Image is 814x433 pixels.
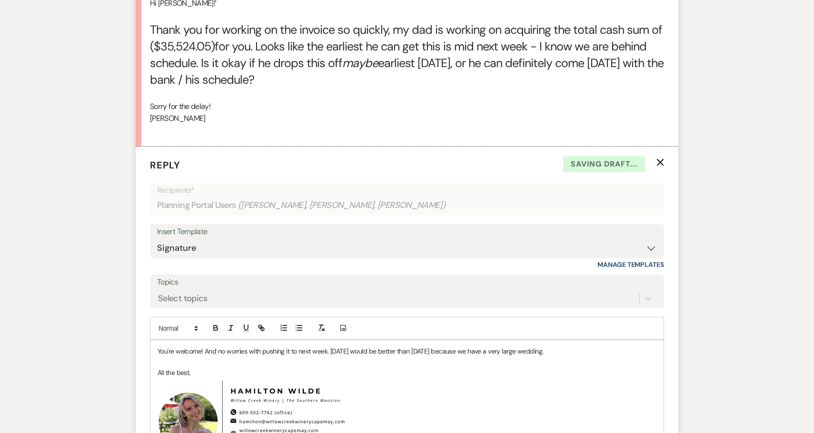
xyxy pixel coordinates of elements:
div: Planning Portal Users [157,196,657,215]
a: Manage Templates [597,260,664,269]
p: You're welcome! And no worries with pushing it to next week. [DATE] would be better than [DATE] b... [158,346,656,356]
span: Saving draft... [563,156,645,172]
div: Insert Template [157,225,657,239]
h4: Thank you for working on the invoice so quickly, my dad is working on acquiring the total cash su... [150,21,664,88]
p: Sorry for the delay! [150,100,664,113]
p: [PERSON_NAME] [150,112,664,125]
div: Select topics [158,292,208,305]
span: Reply [150,159,180,171]
em: maybe [342,55,378,71]
span: ( [PERSON_NAME], [PERSON_NAME], [PERSON_NAME] ) [238,199,446,212]
span: $35,524.05) [154,39,215,54]
label: Topics [157,276,657,289]
p: Recipients* [157,184,657,197]
p: All the best, [158,367,656,378]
